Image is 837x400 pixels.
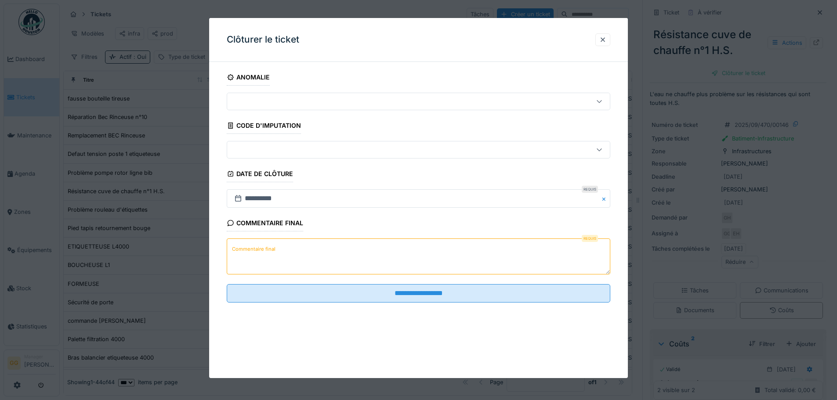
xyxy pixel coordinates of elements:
div: Requis [582,235,598,242]
div: Code d'imputation [227,119,301,134]
div: Commentaire final [227,216,303,231]
div: Anomalie [227,71,270,86]
h3: Clôturer le ticket [227,34,299,45]
label: Commentaire final [230,244,277,255]
button: Close [601,189,610,208]
div: Date de clôture [227,167,293,182]
div: Requis [582,186,598,193]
